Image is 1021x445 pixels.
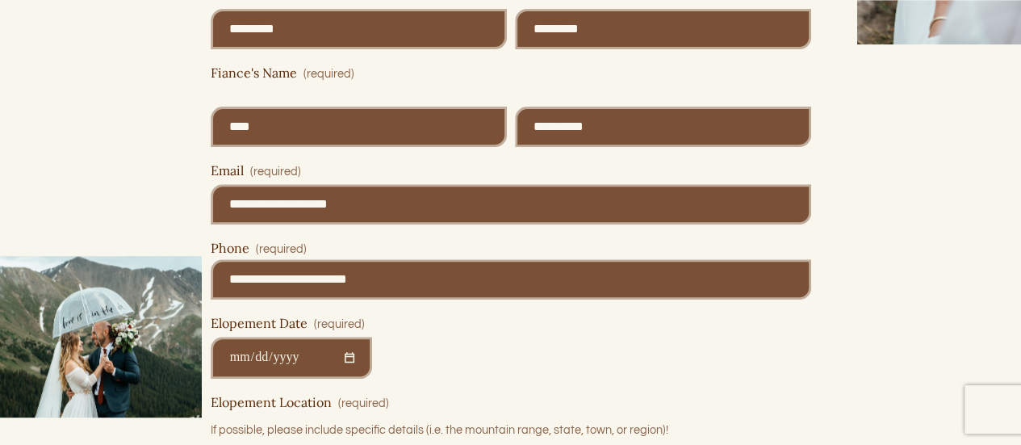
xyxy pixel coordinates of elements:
span: (required) [256,244,307,255]
span: (required) [303,69,354,80]
span: Elopement Date [211,316,308,331]
span: Elopement Location [211,395,332,410]
div: First Name [211,87,507,107]
span: (required) [250,163,301,181]
span: (required) [338,395,389,413]
span: Email [211,163,244,178]
p: If possible, please include specific details (i.e. the mountain range, state, town, or region)! [211,415,811,444]
span: Fiance's Name [211,65,297,81]
div: Last Name [515,87,811,107]
span: (required) [314,316,365,334]
span: Phone [211,241,249,256]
